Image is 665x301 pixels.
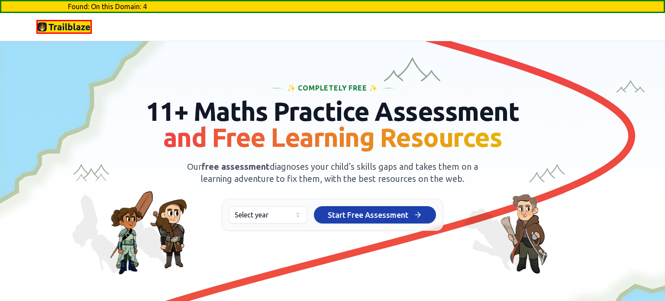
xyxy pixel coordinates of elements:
[287,83,378,93] span: ✨ Completely Free ✨
[163,123,502,152] span: and Free Learning Resources
[187,162,478,184] span: Our diagnoses your child's skills gaps and takes them on a learning adventure to fix them, with t...
[38,21,90,32] img: Trailblaze
[146,97,520,152] span: 11+ Maths Practice Assessment
[202,162,270,172] span: free assessment
[314,206,436,223] button: Start Free Assessment
[328,209,408,221] span: Start Free Assessment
